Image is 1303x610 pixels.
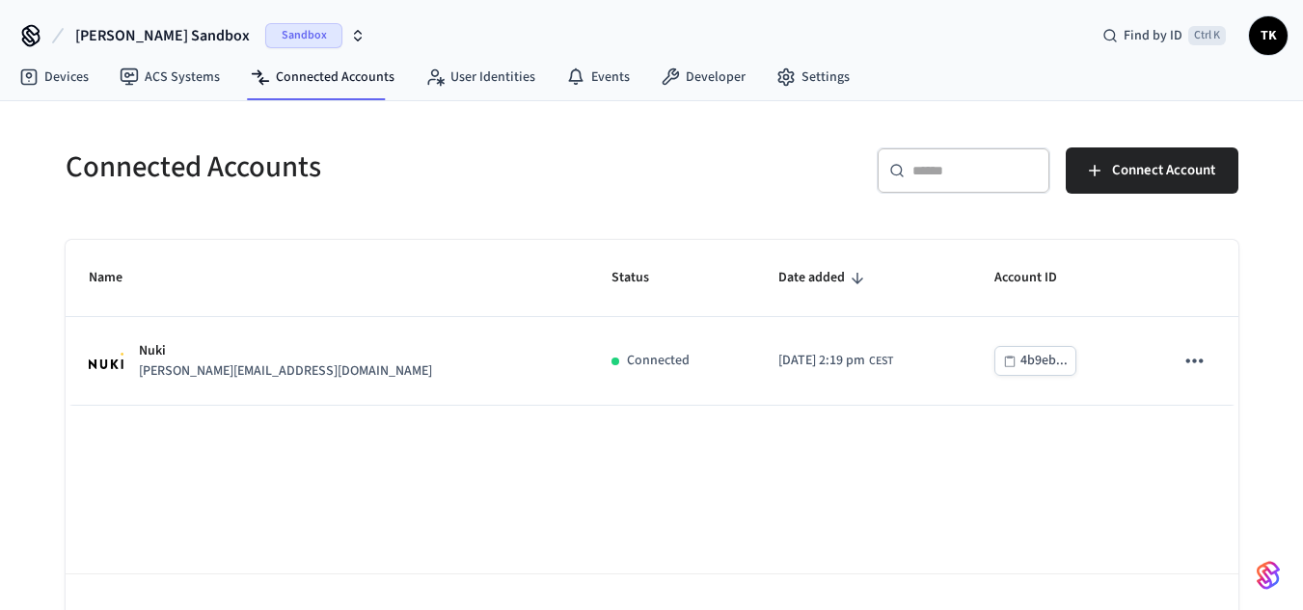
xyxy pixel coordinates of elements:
span: Account ID [994,263,1082,293]
span: CEST [869,353,893,370]
a: User Identities [410,60,551,94]
img: Nuki Logo, Square [89,353,123,368]
a: Connected Accounts [235,60,410,94]
button: 4b9eb... [994,346,1076,376]
table: sticky table [66,240,1238,406]
a: Events [551,60,645,94]
div: Europe/Paris [778,351,893,371]
span: [DATE] 2:19 pm [778,351,865,371]
span: Name [89,263,148,293]
span: Sandbox [265,23,342,48]
a: ACS Systems [104,60,235,94]
p: [PERSON_NAME][EMAIL_ADDRESS][DOMAIN_NAME] [139,361,432,382]
span: TK [1251,18,1286,53]
a: Devices [4,60,104,94]
span: Connect Account [1112,158,1215,183]
button: Connect Account [1066,147,1238,194]
h5: Connected Accounts [66,147,640,187]
span: Date added [778,263,870,293]
span: Ctrl K [1188,26,1226,45]
a: Settings [761,60,865,94]
span: [PERSON_NAME] Sandbox [75,24,250,47]
span: Find by ID [1124,26,1182,45]
p: Nuki [139,341,432,361]
p: Connected [627,351,690,371]
span: Status [611,263,674,293]
img: SeamLogoGradient.69752ec5.svg [1257,560,1280,591]
a: Developer [645,60,761,94]
div: 4b9eb... [1020,349,1068,373]
button: TK [1249,16,1288,55]
div: Find by IDCtrl K [1087,18,1241,53]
